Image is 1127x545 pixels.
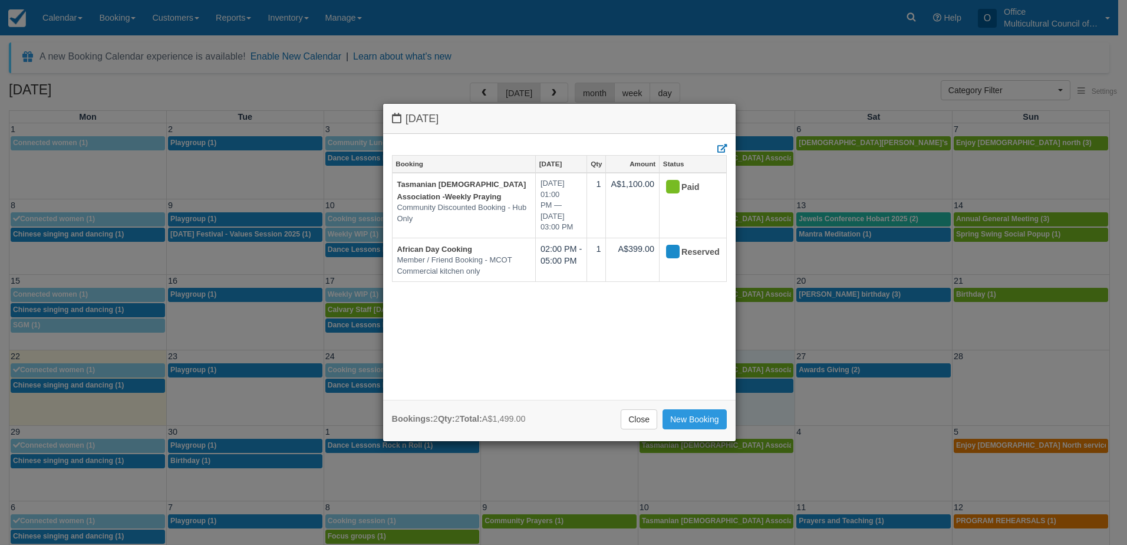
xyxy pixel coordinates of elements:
div: Reserved [664,243,711,262]
strong: Total: [460,414,482,423]
td: 02:00 PM - 05:00 PM [535,238,586,282]
td: 1 [587,173,606,238]
em: [DATE] 01:00 PM — [DATE] 03:00 PM [541,178,582,233]
em: Community Discounted Booking - Hub Only [397,202,530,224]
a: Close [621,409,657,429]
a: Amount [606,156,659,172]
a: Qty [587,156,605,172]
td: A$1,100.00 [606,173,660,238]
td: 1 [587,238,606,282]
strong: Qty: [438,414,455,423]
h4: [DATE] [392,113,727,125]
a: Tasmanian [DEMOGRAPHIC_DATA] Association -Weekly Praying [397,180,526,201]
a: [DATE] [536,156,586,172]
strong: Bookings: [392,414,433,423]
td: A$399.00 [606,238,660,282]
a: New Booking [663,409,727,429]
a: Status [660,156,726,172]
a: African Day Cooking [397,245,472,254]
em: Member / Friend Booking - MCOT Commercial kitchen only [397,255,530,277]
a: Booking [393,156,535,172]
div: Paid [664,178,711,197]
div: 2 2 A$1,499.00 [392,413,526,425]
